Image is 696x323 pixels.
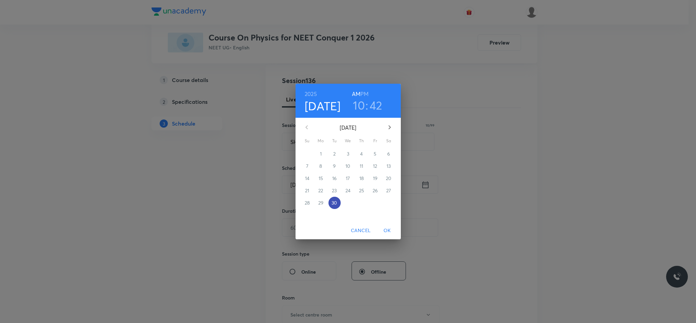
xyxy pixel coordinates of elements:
[365,98,368,112] h3: :
[315,124,381,132] p: [DATE]
[305,89,317,99] button: 2025
[342,138,354,144] span: We
[305,99,341,113] button: [DATE]
[351,226,371,235] span: Cancel
[315,138,327,144] span: Mo
[360,89,369,99] button: PM
[369,138,381,144] span: Fr
[370,98,382,112] button: 42
[332,199,337,206] p: 30
[353,98,365,112] button: 10
[348,224,373,237] button: Cancel
[379,226,395,235] span: OK
[328,138,341,144] span: Tu
[301,138,314,144] span: Su
[376,224,398,237] button: OK
[356,138,368,144] span: Th
[383,138,395,144] span: Sa
[328,197,341,209] button: 30
[352,89,360,99] button: AM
